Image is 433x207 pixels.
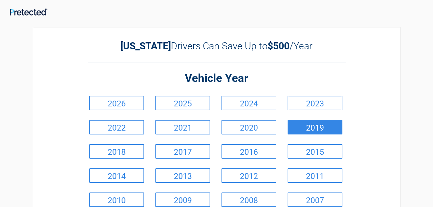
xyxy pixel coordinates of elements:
[121,40,171,52] b: [US_STATE]
[155,144,210,159] a: 2017
[221,120,276,134] a: 2020
[221,96,276,110] a: 2024
[221,168,276,183] a: 2012
[288,120,342,134] a: 2019
[89,96,144,110] a: 2026
[89,144,144,159] a: 2018
[288,144,342,159] a: 2015
[288,96,342,110] a: 2023
[89,120,144,134] a: 2022
[221,192,276,207] a: 2008
[268,40,290,52] b: $500
[89,192,144,207] a: 2010
[155,96,210,110] a: 2025
[88,40,346,52] h2: Drivers Can Save Up to /Year
[155,192,210,207] a: 2009
[155,120,210,134] a: 2021
[288,168,342,183] a: 2011
[221,144,276,159] a: 2016
[10,8,47,15] img: Main Logo
[88,71,346,86] h2: Vehicle Year
[89,168,144,183] a: 2014
[288,192,342,207] a: 2007
[155,168,210,183] a: 2013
